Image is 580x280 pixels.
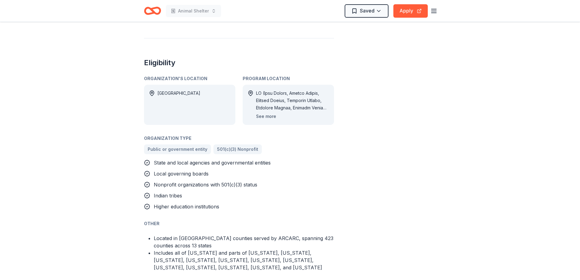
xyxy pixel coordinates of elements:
span: Saved [360,7,374,15]
a: Home [144,4,161,18]
li: Includes all of [US_STATE] and parts of [US_STATE], [US_STATE], [US_STATE], [US_STATE], [US_STATE... [154,249,334,271]
div: Organization's Location [144,75,235,82]
span: Public or government entity [148,146,207,153]
button: Saved [345,4,388,18]
button: Animal Shelter [166,5,221,17]
div: [GEOGRAPHIC_DATA] [157,90,200,120]
span: State and local agencies and governmental entities [154,160,271,166]
a: 501(c)(3) Nonprofit [213,144,262,154]
span: Higher education institutions [154,204,219,210]
button: See more [256,113,276,120]
div: LO (Ipsu Dolors, Ametco Adipis, Elitsed Doeius, Temporin Utlabo, Etdolore Magnaa, Enimadm Veniam,... [256,90,329,112]
span: 501(c)(3) Nonprofit [217,146,258,153]
span: Indian tribes [154,193,182,199]
div: Program Location [243,75,334,82]
h2: Eligibility [144,58,334,68]
button: Apply [393,4,428,18]
span: Animal Shelter [178,7,209,15]
span: Local governing boards [154,171,209,177]
span: Nonprofit organizations with 501(c)(3) status [154,182,257,188]
div: Other [144,220,334,227]
li: Located in [GEOGRAPHIC_DATA] counties served by ARCARC, spanning 423 counties across 13 states [154,235,334,249]
a: Public or government entity [144,144,211,154]
div: Organization Type [144,135,334,142]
